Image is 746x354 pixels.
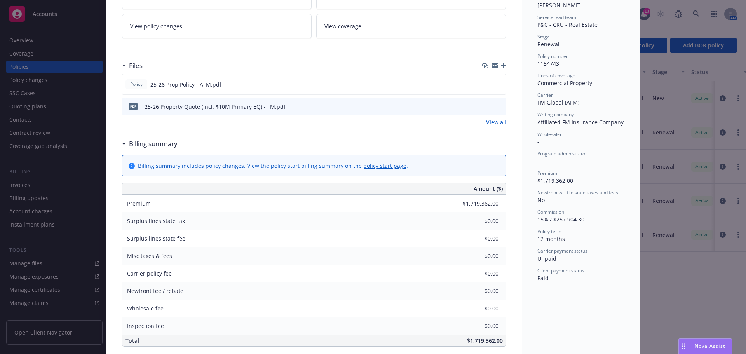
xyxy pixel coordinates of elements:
span: Surplus lines state tax [127,217,185,225]
span: 25-26 Prop Policy - AFM.pdf [150,80,221,89]
input: 0.00 [453,320,503,332]
input: 0.00 [453,215,503,227]
a: View all [486,118,506,126]
div: 25-26 Property Quote (Incl. $10M Primary EQ) - FM.pdf [145,103,286,111]
span: Inspection fee [127,322,164,330]
div: Files [122,61,143,71]
span: View coverage [324,22,361,30]
span: P&C - CRU - Real Estate [537,21,598,28]
span: pdf [129,103,138,109]
span: Service lead team [537,14,576,21]
span: Nova Assist [695,343,725,349]
span: Premium [127,200,151,207]
span: Unpaid [537,255,556,262]
span: No [537,196,545,204]
span: Lines of coverage [537,72,575,79]
span: View policy changes [130,22,182,30]
span: Amount ($) [474,185,503,193]
span: Policy number [537,53,568,59]
span: Newfront fee / rebate [127,287,183,295]
span: Writing company [537,111,574,118]
span: Program administrator [537,150,587,157]
a: View coverage [316,14,506,38]
span: - [537,157,539,165]
button: preview file [496,103,503,111]
span: Wholesale fee [127,305,164,312]
span: Policy [129,81,144,88]
input: 0.00 [453,198,503,209]
span: Premium [537,170,557,176]
span: Carrier payment status [537,248,587,254]
span: FM Global (AFM) [537,99,579,106]
span: Newfront will file state taxes and fees [537,189,618,196]
span: Misc taxes & fees [127,252,172,260]
span: Commercial Property [537,79,592,87]
h3: Billing summary [129,139,178,149]
span: Affiliated FM Insurance Company [537,119,624,126]
span: 15% / $257,904.30 [537,216,584,223]
button: download file [483,80,490,89]
span: Policy term [537,228,561,235]
span: - [537,138,539,145]
input: 0.00 [453,303,503,314]
span: Renewal [537,40,559,48]
a: View policy changes [122,14,312,38]
button: Nova Assist [678,338,732,354]
div: Billing summary includes policy changes. View the policy start billing summary on the . [138,162,408,170]
span: Carrier policy fee [127,270,172,277]
span: Commission [537,209,564,215]
span: $1,719,362.00 [467,337,503,344]
input: 0.00 [453,285,503,297]
span: $1,719,362.00 [537,177,573,184]
span: 1154743 [537,60,559,67]
h3: Files [129,61,143,71]
span: Paid [537,274,549,282]
button: download file [484,103,490,111]
a: policy start page [363,162,406,169]
span: Surplus lines state fee [127,235,185,242]
input: 0.00 [453,250,503,262]
button: preview file [496,80,503,89]
input: 0.00 [453,233,503,244]
span: Total [125,337,139,344]
div: Drag to move [679,339,688,354]
span: Client payment status [537,267,584,274]
input: 0.00 [453,268,503,279]
span: Carrier [537,92,553,98]
div: Billing summary [122,139,178,149]
span: Wholesaler [537,131,562,138]
span: 12 months [537,235,565,242]
span: Stage [537,33,550,40]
